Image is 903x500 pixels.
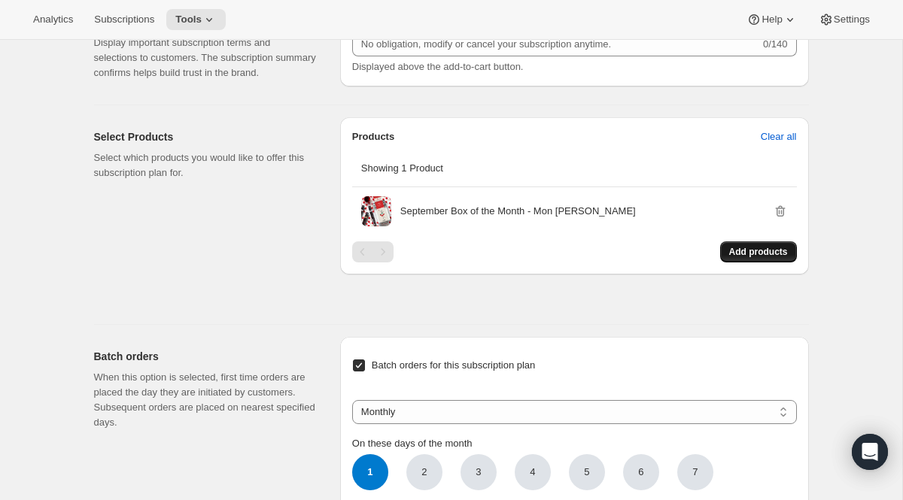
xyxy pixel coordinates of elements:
[852,434,888,470] div: Open Intercom Messenger
[762,14,782,26] span: Help
[352,241,394,262] nav: Pagination
[400,204,636,219] p: September Box of the Month - Mon [PERSON_NAME]
[810,9,879,30] button: Settings
[421,465,427,480] span: 2
[24,9,82,30] button: Analytics
[638,465,643,480] span: 6
[352,32,760,56] input: No obligation, modify or cancel your subscription anytime.
[834,14,870,26] span: Settings
[175,14,202,26] span: Tools
[530,465,535,480] span: 4
[720,241,797,262] button: Add products
[94,129,316,144] h2: Select Products
[752,125,806,149] button: Clear all
[352,438,473,449] span: On these days of the month
[476,465,481,480] span: 3
[33,14,73,26] span: Analytics
[94,349,316,364] h2: Batch orders
[361,162,443,174] span: Showing 1 Product
[94,370,316,430] p: When this option is selected, first time orders are placed the day they are initiated by customer...
[361,196,391,226] img: September Box of the Month - Mon Cheri
[166,9,226,30] button: Tools
[729,246,788,258] span: Add products
[94,150,316,180] p: Select which products you would like to offer this subscription plan for.
[761,129,797,144] span: Clear all
[94,14,154,26] span: Subscriptions
[737,9,806,30] button: Help
[85,9,163,30] button: Subscriptions
[372,359,536,371] span: Batch orders for this subscription plan
[352,129,394,144] p: Products
[692,465,698,480] span: 7
[584,465,589,480] span: 5
[94,35,316,80] p: Display important subscription terms and selections to customers. The subscription summary confir...
[352,454,388,490] span: 1
[352,61,524,72] span: Displayed above the add-to-cart button.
